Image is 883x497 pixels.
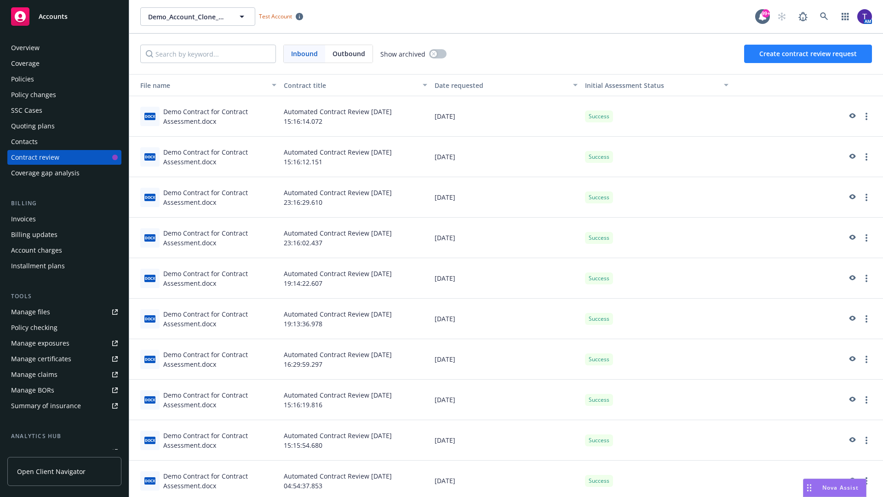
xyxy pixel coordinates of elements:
[144,234,155,241] span: docx
[144,437,155,444] span: docx
[11,212,36,226] div: Invoices
[163,350,276,369] div: Demo Contract for Contract Assessment.docx
[11,399,81,413] div: Summary of insurance
[431,177,582,218] div: [DATE]
[17,467,86,476] span: Open Client Navigator
[280,339,431,380] div: Automated Contract Review [DATE] 16:29:59.297
[144,113,155,120] span: docx
[7,4,121,29] a: Accounts
[431,96,582,137] div: [DATE]
[589,112,609,121] span: Success
[861,232,872,243] a: more
[163,147,276,167] div: Demo Contract for Contract Assessment.docx
[7,305,121,319] a: Manage files
[431,137,582,177] div: [DATE]
[861,435,872,446] a: more
[589,396,609,404] span: Success
[435,81,568,90] div: Date requested
[11,383,54,398] div: Manage BORs
[431,339,582,380] div: [DATE]
[589,234,609,242] span: Success
[7,399,121,413] a: Summary of insurance
[140,45,276,63] input: Search by keyword...
[11,305,50,319] div: Manage files
[7,40,121,55] a: Overview
[589,193,609,202] span: Success
[589,274,609,283] span: Success
[861,313,872,324] a: more
[333,49,365,58] span: Outbound
[255,12,307,21] span: Test Account
[39,13,68,20] span: Accounts
[7,292,121,301] div: Tools
[759,49,857,58] span: Create contract review request
[163,390,276,410] div: Demo Contract for Contract Assessment.docx
[431,218,582,258] div: [DATE]
[11,227,57,242] div: Billing updates
[7,336,121,351] a: Manage exposures
[803,479,866,497] button: Nova Assist
[163,269,276,288] div: Demo Contract for Contract Assessment.docx
[7,227,121,242] a: Billing updates
[11,243,62,258] div: Account charges
[144,477,155,484] span: docx
[7,243,121,258] a: Account charges
[815,7,833,26] a: Search
[380,49,425,59] span: Show archived
[163,188,276,207] div: Demo Contract for Contract Assessment.docx
[7,352,121,366] a: Manage certificates
[280,258,431,299] div: Automated Contract Review [DATE] 19:14:22.607
[280,137,431,177] div: Automated Contract Review [DATE] 15:16:12.151
[148,12,228,22] span: Demo_Account_Clone_QA_CR_Tests_Demo
[144,153,155,160] span: docx
[803,479,815,497] div: Drag to move
[163,107,276,126] div: Demo Contract for Contract Assessment.docx
[280,218,431,258] div: Automated Contract Review [DATE] 23:16:02.437
[846,435,857,446] a: preview
[7,445,121,459] a: Loss summary generator
[846,394,857,405] a: preview
[325,45,373,63] span: Outbound
[861,151,872,162] a: more
[7,320,121,335] a: Policy checking
[11,103,42,118] div: SSC Cases
[431,74,582,96] button: Date requested
[794,7,812,26] a: Report a Bug
[585,81,718,90] div: Toggle SortBy
[861,273,872,284] a: more
[861,192,872,203] a: more
[7,166,121,180] a: Coverage gap analysis
[11,445,87,459] div: Loss summary generator
[589,355,609,364] span: Success
[861,394,872,405] a: more
[589,436,609,445] span: Success
[589,153,609,161] span: Success
[7,72,121,87] a: Policies
[7,199,121,208] div: Billing
[284,81,417,90] div: Contract title
[585,81,664,90] span: Initial Assessment Status
[11,166,80,180] div: Coverage gap analysis
[7,134,121,149] a: Contacts
[861,354,872,365] a: more
[280,380,431,420] div: Automated Contract Review [DATE] 15:16:19.816
[846,475,857,486] a: preview
[846,232,857,243] a: preview
[762,9,770,17] div: 99+
[284,45,325,63] span: Inbound
[589,477,609,485] span: Success
[144,315,155,322] span: docx
[144,396,155,403] span: docx
[7,212,121,226] a: Invoices
[7,383,121,398] a: Manage BORs
[7,150,121,165] a: Contract review
[7,367,121,382] a: Manage claims
[846,192,857,203] a: preview
[846,111,857,122] a: preview
[773,7,791,26] a: Start snowing
[431,420,582,461] div: [DATE]
[861,475,872,486] a: more
[431,299,582,339] div: [DATE]
[431,380,582,420] div: [DATE]
[7,103,121,118] a: SSC Cases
